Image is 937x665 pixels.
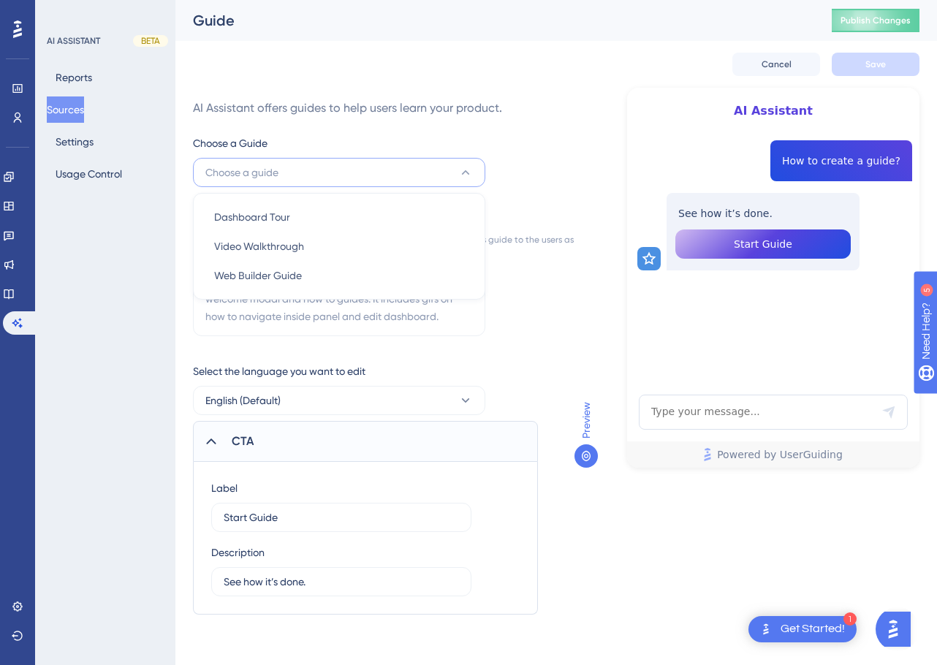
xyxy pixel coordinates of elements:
[47,129,102,155] button: Settings
[193,10,795,31] div: Guide
[781,621,845,637] div: Get Started!
[224,509,459,525] input: Type the value
[205,392,281,409] span: English (Default)
[748,616,857,642] div: Open Get Started! checklist, remaining modules: 1
[193,158,485,187] button: Choose a guide
[47,35,100,47] div: AI ASSISTANT
[214,267,302,284] span: Web Builder Guide
[732,53,820,76] button: Cancel
[232,433,254,450] span: CTA
[675,229,851,259] button: Start Guide Button
[193,362,365,380] span: Select the language you want to edit
[211,479,238,497] div: Label
[734,235,792,253] span: Start Guide
[193,99,574,117] div: AI Assistant offers guides to help users learn your product.
[782,152,900,170] span: How to create a guide?
[47,96,84,123] button: Sources
[757,620,775,638] img: launcher-image-alternative-text
[717,446,843,463] span: Powered by UserGuiding
[202,202,476,232] button: Dashboard Tour
[841,15,911,26] span: Publish Changes
[762,58,792,70] span: Cancel
[639,395,908,430] textarea: AI Assistant Text Input
[881,405,896,419] div: Send Message
[205,164,278,181] span: Choose a guide
[202,261,476,290] button: Web Builder Guide
[843,612,857,626] div: 1
[47,64,101,91] button: Reports
[224,574,459,590] input: Type the value
[102,7,106,19] div: 5
[662,102,884,120] span: AI Assistant
[211,544,265,561] div: Description
[678,205,848,222] p: See how it’s done.
[193,134,268,152] span: Choose a Guide
[214,208,290,226] span: Dashboard Tour
[193,386,485,415] button: English (Default)
[876,607,919,651] iframe: UserGuiding AI Assistant Launcher
[865,58,886,70] span: Save
[832,9,919,32] button: Publish Changes
[832,53,919,76] button: Save
[34,4,91,21] span: Need Help?
[202,232,476,261] button: Video Walkthrough
[214,237,304,255] span: Video Walkthrough
[133,35,168,47] div: BETA
[577,402,595,438] span: Preview
[47,161,131,187] button: Usage Control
